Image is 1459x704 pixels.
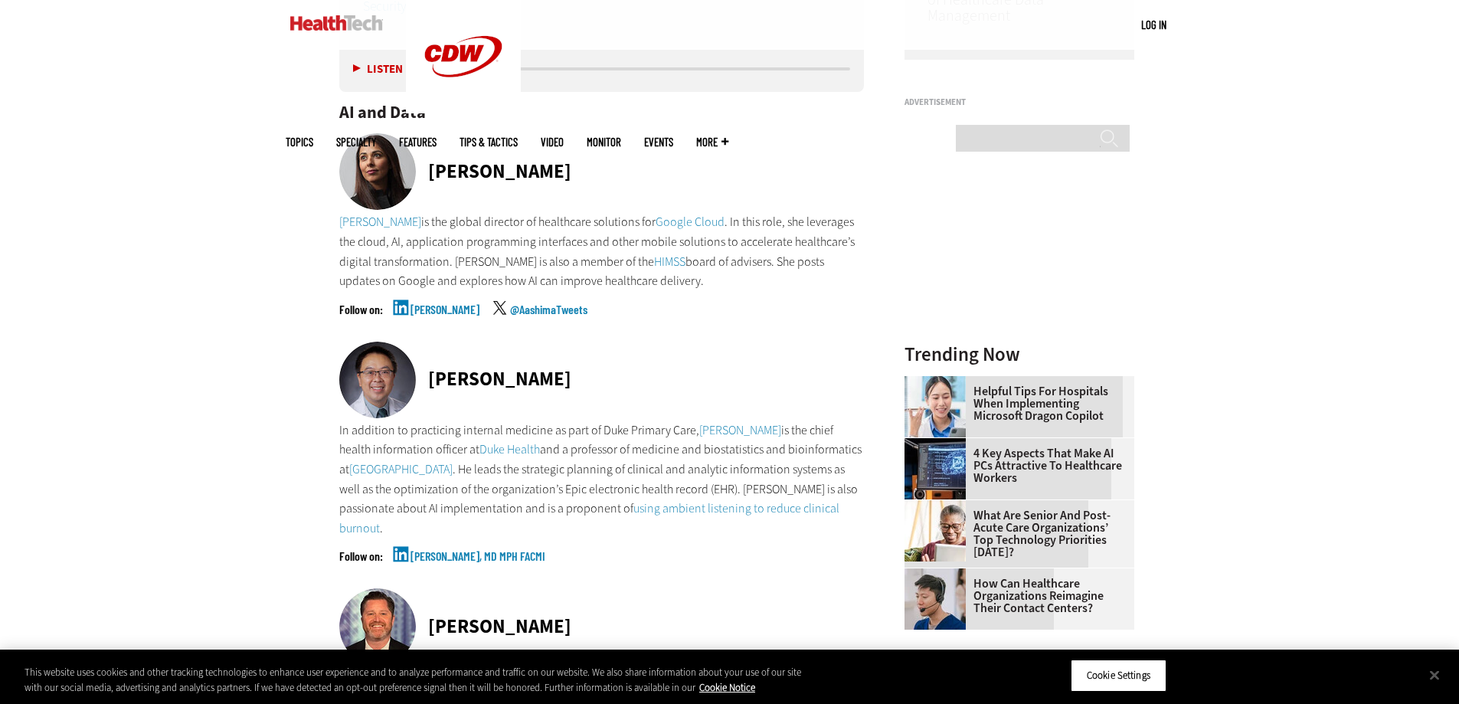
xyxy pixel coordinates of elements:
[905,500,966,562] img: Older person using tablet
[541,136,564,148] a: Video
[290,15,383,31] img: Home
[1141,17,1166,33] div: User menu
[656,214,725,230] a: Google Cloud
[905,438,966,499] img: Desktop monitor with brain AI concept
[339,212,865,290] p: is the global director of healthcare solutions for . In this role, she leverages the cloud, AI, a...
[339,588,416,665] img: John Brownstein
[411,550,545,588] a: [PERSON_NAME], MD MPH FACMI
[905,568,973,581] a: Healthcare contact center
[905,113,1134,304] iframe: advertisement
[1418,658,1451,692] button: Close
[399,136,437,148] a: Features
[905,509,1125,558] a: What Are Senior and Post-Acute Care Organizations’ Top Technology Priorities [DATE]?
[587,136,621,148] a: MonITor
[286,136,313,148] span: Topics
[510,303,587,342] a: @AashimaTweets
[339,421,865,539] p: In addition to practicing internal medicine as part of Duke Primary Care, is the chief health inf...
[905,345,1134,364] h3: Trending Now
[411,303,479,342] a: [PERSON_NAME]
[905,578,1125,614] a: How Can Healthcare Organizations Reimagine Their Contact Centers?
[428,162,571,181] div: [PERSON_NAME]
[905,376,973,388] a: Doctor using phone to dictate to tablet
[336,136,376,148] span: Specialty
[349,461,453,477] a: [GEOGRAPHIC_DATA]
[25,665,803,695] div: This website uses cookies and other tracking technologies to enhance user experience and to analy...
[699,681,755,694] a: More information about your privacy
[654,254,685,270] a: HIMSS
[696,136,728,148] span: More
[460,136,518,148] a: Tips & Tactics
[905,447,1125,484] a: 4 Key Aspects That Make AI PCs Attractive to Healthcare Workers
[905,568,966,630] img: Healthcare contact center
[428,369,571,388] div: [PERSON_NAME]
[406,101,521,117] a: CDW
[339,133,416,210] img: Aashima Gupta
[339,342,416,418] img: Dr. Eric Poon
[905,376,966,437] img: Doctor using phone to dictate to tablet
[428,617,571,636] div: [PERSON_NAME]
[1141,18,1166,31] a: Log in
[699,422,781,438] a: [PERSON_NAME]
[905,385,1125,422] a: Helpful Tips for Hospitals When Implementing Microsoft Dragon Copilot
[479,441,540,457] a: Duke Health
[339,500,839,536] a: using ambient listening to reduce clinical burnout
[1071,660,1166,692] button: Cookie Settings
[905,500,973,512] a: Older person using tablet
[905,438,973,450] a: Desktop monitor with brain AI concept
[644,136,673,148] a: Events
[339,214,421,230] a: [PERSON_NAME]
